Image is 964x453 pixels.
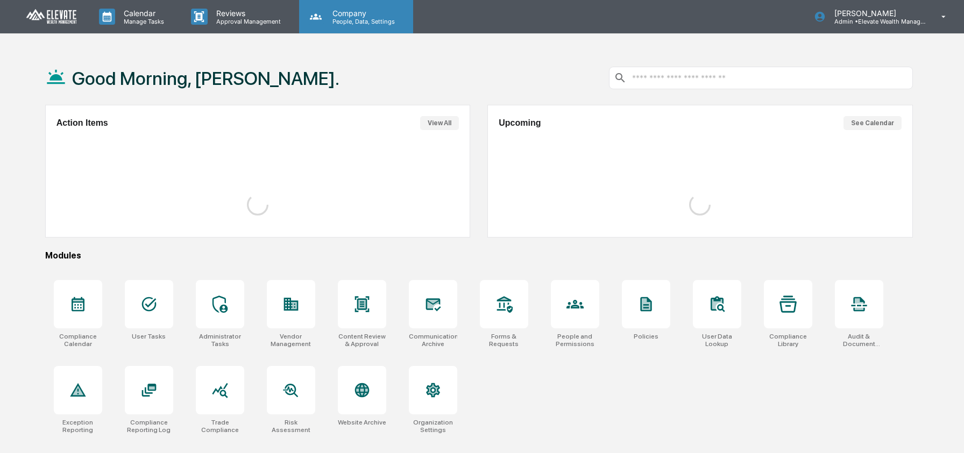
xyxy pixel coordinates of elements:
div: Modules [45,250,913,261]
div: Communications Archive [409,333,457,348]
h2: Action Items [56,118,108,128]
h2: Upcoming [499,118,541,128]
div: Audit & Document Logs [835,333,883,348]
p: Reviews [208,9,286,18]
img: logo [26,9,77,25]
div: Content Review & Approval [338,333,386,348]
div: User Tasks [132,333,166,340]
div: Administrator Tasks [196,333,244,348]
div: Compliance Calendar [54,333,102,348]
button: View All [420,116,459,130]
p: Admin • Elevate Wealth Management [826,18,926,25]
div: Policies [634,333,658,340]
h1: Good Morning, [PERSON_NAME]. [72,68,339,89]
div: Trade Compliance [196,419,244,434]
div: Website Archive [338,419,386,426]
p: Company [324,9,400,18]
div: Compliance Reporting Log [125,419,173,434]
div: Compliance Library [764,333,812,348]
div: Risk Assessment [267,419,315,434]
p: [PERSON_NAME] [826,9,926,18]
div: Organization Settings [409,419,457,434]
div: Vendor Management [267,333,315,348]
div: People and Permissions [551,333,599,348]
div: User Data Lookup [693,333,741,348]
div: Exception Reporting [54,419,102,434]
p: Calendar [115,9,169,18]
p: People, Data, Settings [324,18,400,25]
p: Manage Tasks [115,18,169,25]
p: Approval Management [208,18,286,25]
button: See Calendar [843,116,902,130]
div: Forms & Requests [480,333,528,348]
